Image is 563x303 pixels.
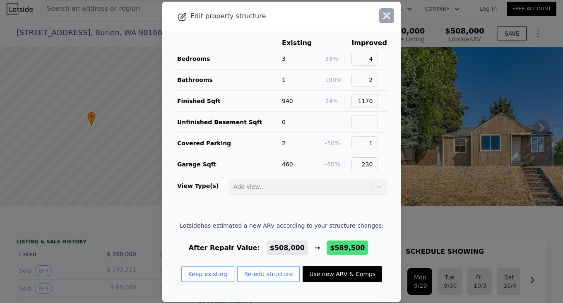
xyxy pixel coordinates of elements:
[270,244,305,252] span: $508,000
[282,98,293,104] span: 940
[282,119,286,125] span: 0
[176,175,229,195] td: View Type(s)
[282,55,286,62] span: 3
[325,98,338,104] span: 24%
[180,243,383,253] div: After Repair Value: →
[351,38,387,48] th: Improved
[325,161,340,168] span: -50%
[282,161,293,168] span: 460
[181,266,234,282] button: Keep existing
[176,111,281,132] td: Unfinished Basement Sqft
[281,38,325,48] th: Existing
[176,132,281,154] td: Covered Parking
[176,90,281,111] td: Finished Sqft
[176,154,281,175] td: Garage Sqft
[330,244,365,252] span: $589,500
[325,140,340,147] span: -50%
[176,48,281,70] td: Bedrooms
[282,140,286,147] span: 2
[282,77,286,83] span: 1
[325,77,342,83] span: 100%
[162,10,353,22] div: Edit property structure
[180,221,383,230] span: Lotside has estimated a new ARV according to your structure changes:
[303,266,382,282] button: Use new ARV & Comps
[325,55,338,62] span: 33%
[176,69,281,90] td: Bathrooms
[237,266,300,282] button: Re-edit structure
